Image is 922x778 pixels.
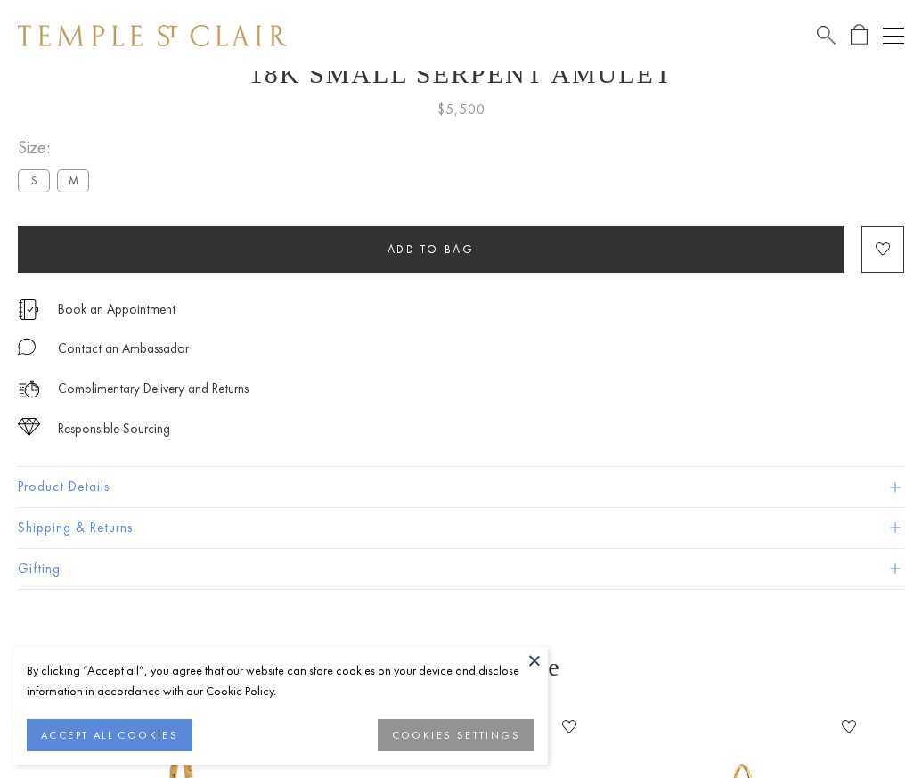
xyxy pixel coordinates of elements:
[58,378,249,400] p: Complimentary Delivery and Returns
[437,98,485,121] span: $5,500
[57,169,89,192] label: M
[18,508,904,548] button: Shipping & Returns
[388,242,475,257] span: Add to bag
[18,467,904,507] button: Product Details
[58,338,189,360] div: Contact an Ambassador
[378,719,534,751] button: COOKIES SETTINGS
[18,133,96,162] span: Size:
[18,299,39,320] img: icon_appointment.svg
[851,24,868,46] a: Open Shopping Bag
[58,418,170,440] div: Responsible Sourcing
[18,549,904,589] button: Gifting
[27,660,534,701] div: By clicking “Accept all”, you agree that our website can store cookies on your device and disclos...
[883,25,904,46] button: Open navigation
[58,299,175,319] a: Book an Appointment
[18,378,40,400] img: icon_delivery.svg
[27,719,192,751] button: ACCEPT ALL COOKIES
[18,169,50,192] label: S
[817,24,836,46] a: Search
[18,338,36,356] img: MessageIcon-01_2.svg
[18,59,904,89] h1: 18K Small Serpent Amulet
[18,418,40,436] img: icon_sourcing.svg
[18,25,287,46] img: Temple St. Clair
[18,226,844,273] button: Add to bag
